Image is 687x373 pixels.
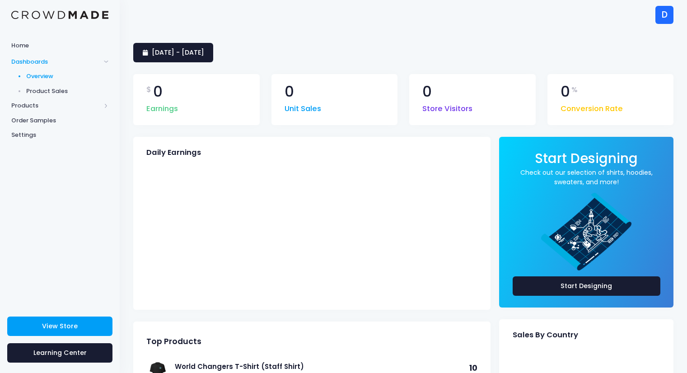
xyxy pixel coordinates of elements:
img: Logo [11,11,108,19]
span: Home [11,41,108,50]
span: Overview [26,72,109,81]
span: Store Visitors [422,99,472,115]
span: Product Sales [26,87,109,96]
span: 0 [422,84,432,99]
span: 0 [561,84,570,99]
span: Unit Sales [285,99,321,115]
span: Sales By Country [513,331,578,340]
span: Daily Earnings [146,148,201,157]
span: Dashboards [11,57,101,66]
span: Conversion Rate [561,99,623,115]
span: $ [146,84,151,95]
span: Top Products [146,337,201,346]
span: Start Designing [535,149,638,168]
span: Settings [11,131,108,140]
span: Earnings [146,99,178,115]
span: [DATE] - [DATE] [152,48,204,57]
a: Check out our selection of shirts, hoodies, sweaters, and more! [513,168,660,187]
a: Start Designing [535,157,638,165]
a: View Store [7,317,112,336]
span: Learning Center [33,348,87,357]
span: 0 [285,84,294,99]
span: 0 [153,84,163,99]
a: Start Designing [513,276,660,296]
span: Products [11,101,101,110]
span: Order Samples [11,116,108,125]
span: View Store [42,322,78,331]
div: D [655,6,673,24]
a: Learning Center [7,343,112,363]
span: % [571,84,578,95]
a: World Changers T-Shirt (Staff Shirt) [175,362,460,372]
a: [DATE] - [DATE] [133,43,213,62]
